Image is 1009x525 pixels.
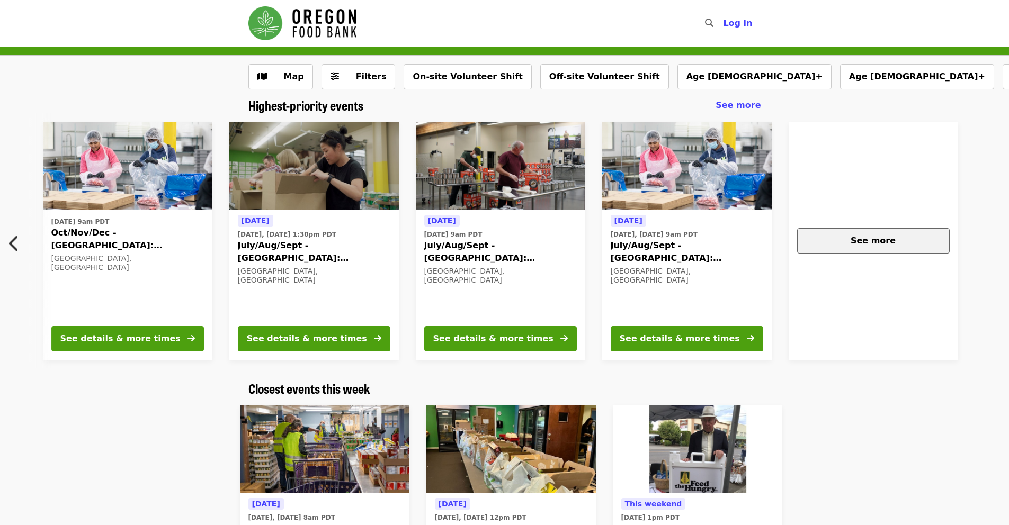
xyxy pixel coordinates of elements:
button: Show map view [248,64,313,89]
img: July/Aug/Sept - Portland: Repack/Sort (age 16+) organized by Oregon Food Bank [416,122,585,211]
i: arrow-right icon [187,333,195,343]
span: See more [716,100,761,110]
span: Closest events this week [248,379,370,397]
span: [DATE] [252,500,280,508]
img: July/Aug/Sept - Beaverton: Repack/Sort (age 10+) organized by Oregon Food Bank [602,122,772,211]
button: See details & more times [51,326,204,351]
button: On-site Volunteer Shift [404,64,531,89]
div: See details & more times [60,332,181,345]
span: July/Aug/Sept - [GEOGRAPHIC_DATA]: Repack/Sort (age [DEMOGRAPHIC_DATA]+) [424,239,577,265]
input: Search [720,11,728,36]
span: Highest-priority events [248,96,363,114]
span: [DATE] [428,216,456,225]
time: [DATE], [DATE] 8am PDT [248,513,335,522]
img: Northeast Emergency Food Program - Partner Agency Support organized by Oregon Food Bank [240,405,409,494]
i: search icon [705,18,713,28]
span: Filters [356,71,387,82]
span: [DATE] [242,216,270,225]
button: Age [DEMOGRAPHIC_DATA]+ [677,64,832,89]
button: Log in [715,13,761,34]
time: [DATE], [DATE] 9am PDT [611,230,698,239]
button: Filters (0 selected) [322,64,396,89]
a: Closest events this week [248,381,370,396]
a: See details for "Oct/Nov/Dec - Beaverton: Repack/Sort (age 10+)" [43,122,212,360]
i: arrow-right icon [374,333,381,343]
div: [GEOGRAPHIC_DATA], [GEOGRAPHIC_DATA] [51,254,204,272]
img: Oct/Nov/Dec - Beaverton: Repack/Sort (age 10+) organized by Oregon Food Bank [43,122,212,211]
img: Portland Open Bible - Partner Agency Support (16+) organized by Oregon Food Bank [426,405,596,494]
button: See details & more times [611,326,763,351]
button: See more [797,228,950,254]
time: [DATE] 9am PDT [51,217,110,227]
span: July/Aug/Sept - [GEOGRAPHIC_DATA]: Repack/Sort (age [DEMOGRAPHIC_DATA]+) [611,239,763,265]
a: See details for "July/Aug/Sept - Portland: Repack/Sort (age 8+)" [229,122,399,360]
time: [DATE], [DATE] 12pm PDT [435,513,526,522]
span: [DATE] [614,216,642,225]
i: arrow-right icon [560,333,568,343]
div: See details & more times [620,332,740,345]
img: Feed the Hungry - Partner Agency Support (16+) organized by Oregon Food Bank [613,405,782,494]
span: Log in [723,18,752,28]
a: See more [789,122,958,360]
span: July/Aug/Sept - [GEOGRAPHIC_DATA]: Repack/Sort (age [DEMOGRAPHIC_DATA]+) [238,239,390,265]
div: See details & more times [433,332,553,345]
time: [DATE] 9am PDT [424,230,483,239]
i: arrow-right icon [747,333,754,343]
span: See more [851,236,896,246]
div: [GEOGRAPHIC_DATA], [GEOGRAPHIC_DATA] [611,267,763,285]
i: chevron-left icon [9,233,20,254]
div: See details & more times [247,332,367,345]
button: Age [DEMOGRAPHIC_DATA]+ [840,64,994,89]
div: [GEOGRAPHIC_DATA], [GEOGRAPHIC_DATA] [238,267,390,285]
button: Off-site Volunteer Shift [540,64,669,89]
button: See details & more times [424,326,577,351]
button: See details & more times [238,326,390,351]
a: See details for "July/Aug/Sept - Beaverton: Repack/Sort (age 10+)" [602,122,772,360]
img: Oregon Food Bank - Home [248,6,356,40]
a: See more [716,99,761,112]
a: See details for "July/Aug/Sept - Portland: Repack/Sort (age 16+)" [416,122,585,360]
a: Highest-priority events [248,98,363,113]
time: [DATE] 1pm PDT [621,513,680,522]
time: [DATE], [DATE] 1:30pm PDT [238,230,336,239]
i: sliders-h icon [331,71,339,82]
span: Oct/Nov/Dec - [GEOGRAPHIC_DATA]: Repack/Sort (age [DEMOGRAPHIC_DATA]+) [51,227,204,252]
img: July/Aug/Sept - Portland: Repack/Sort (age 8+) organized by Oregon Food Bank [229,122,399,211]
span: This weekend [625,500,682,508]
div: Closest events this week [240,381,770,396]
span: [DATE] [439,500,467,508]
span: Map [284,71,304,82]
i: map icon [257,71,267,82]
div: [GEOGRAPHIC_DATA], [GEOGRAPHIC_DATA] [424,267,577,285]
div: Highest-priority events [240,98,770,113]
